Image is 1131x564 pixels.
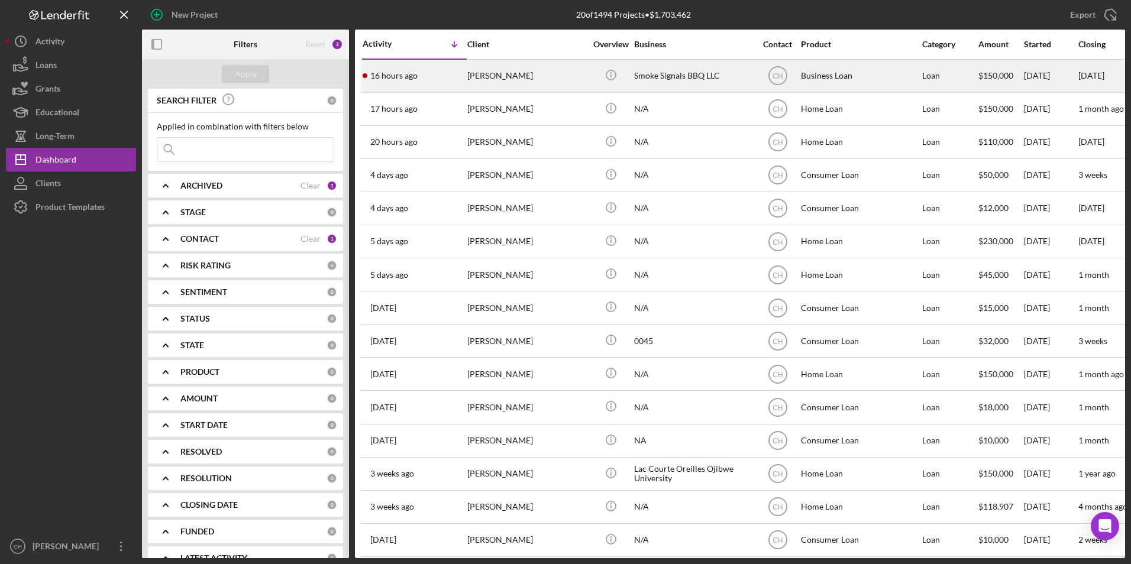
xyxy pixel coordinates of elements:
[773,205,783,213] text: CH
[773,72,783,80] text: CH
[1078,336,1107,346] time: 3 weeks
[922,391,977,423] div: Loan
[363,39,415,48] div: Activity
[978,40,1023,49] div: Amount
[773,470,783,478] text: CH
[180,341,204,350] b: STATE
[180,314,210,323] b: STATUS
[1024,259,1077,290] div: [DATE]
[634,40,752,49] div: Business
[467,491,586,523] div: [PERSON_NAME]
[370,469,414,478] time: 2025-08-08 17:50
[773,105,783,114] text: CH
[922,93,977,125] div: Loan
[1078,534,1107,544] time: 2 weeks
[370,104,418,114] time: 2025-08-25 20:44
[467,358,586,390] div: [PERSON_NAME]
[222,65,269,83] button: Apply
[634,127,752,158] div: N/A
[180,261,231,270] b: RISK RATING
[634,93,752,125] div: N/A
[801,358,919,390] div: Home Loan
[1024,524,1077,556] div: [DATE]
[467,40,586,49] div: Client
[922,425,977,456] div: Loan
[327,393,337,404] div: 0
[801,491,919,523] div: Home Loan
[370,403,396,412] time: 2025-08-14 19:42
[634,259,752,290] div: N/A
[1078,270,1109,280] time: 1 month
[35,101,79,127] div: Educational
[6,53,136,77] button: Loans
[801,127,919,158] div: Home Loan
[300,234,321,244] div: Clear
[467,292,586,323] div: [PERSON_NAME]
[978,358,1023,390] div: $150,000
[327,553,337,563] div: 0
[922,325,977,356] div: Loan
[922,358,977,390] div: Loan
[35,148,76,174] div: Dashboard
[634,226,752,257] div: N/A
[978,458,1023,490] div: $150,000
[327,207,337,218] div: 0
[467,60,586,92] div: [PERSON_NAME]
[922,60,977,92] div: Loan
[634,60,752,92] div: Smoke Signals BBQ LLC
[1024,193,1077,224] div: [DATE]
[922,491,977,523] div: Loan
[370,170,408,180] time: 2025-08-22 19:59
[467,193,586,224] div: [PERSON_NAME]
[978,292,1023,323] div: $15,000
[1078,468,1116,478] time: 1 year ago
[327,180,337,191] div: 1
[6,148,136,171] button: Dashboard
[180,553,247,563] b: LATEST ACTIVITY
[467,160,586,191] div: [PERSON_NAME]
[634,358,752,390] div: N/A
[773,171,783,180] text: CH
[327,473,337,484] div: 0
[634,193,752,224] div: N/A
[327,526,337,537] div: 0
[801,524,919,556] div: Consumer Loan
[801,60,919,92] div: Business Loan
[6,101,136,124] button: Educational
[370,535,396,544] time: 2025-07-28 17:20
[1078,501,1127,511] time: 4 months ago
[14,543,22,550] text: CH
[978,193,1023,224] div: $12,000
[801,160,919,191] div: Consumer Loan
[6,30,136,53] a: Activity
[6,171,136,195] a: Clients
[327,420,337,430] div: 0
[634,524,752,556] div: N/A
[327,340,337,351] div: 0
[467,259,586,290] div: [PERSON_NAME]
[773,404,783,412] text: CH
[370,369,396,379] time: 2025-08-18 12:25
[922,292,977,323] div: Loan
[634,160,752,191] div: N/A
[922,524,977,556] div: Loan
[1024,491,1077,523] div: [DATE]
[922,160,977,191] div: Loan
[801,226,919,257] div: Home Loan
[327,367,337,377] div: 0
[978,93,1023,125] div: $150,000
[180,208,206,217] b: STAGE
[773,370,783,378] text: CH
[327,500,337,510] div: 0
[1024,292,1077,323] div: [DATE]
[978,226,1023,257] div: $230,000
[35,124,75,151] div: Long-Term
[467,425,586,456] div: [PERSON_NAME]
[922,226,977,257] div: Loan
[327,260,337,271] div: 0
[1078,435,1109,445] time: 1 month
[327,446,337,457] div: 0
[1078,170,1107,180] time: 3 weeks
